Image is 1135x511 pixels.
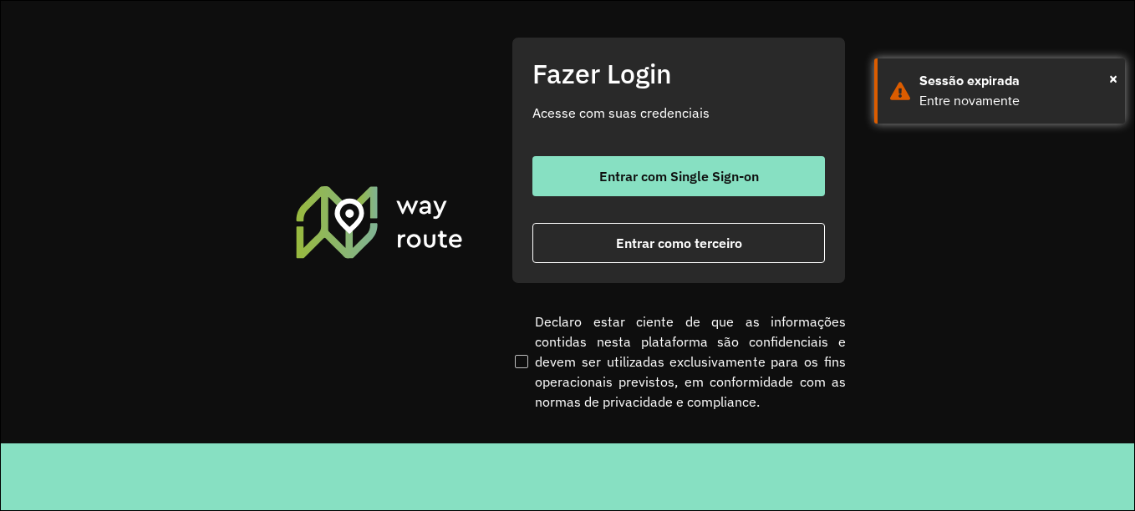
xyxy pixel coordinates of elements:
span: Entrar como terceiro [616,236,742,250]
h2: Fazer Login [532,58,825,89]
button: Close [1109,66,1117,91]
button: button [532,156,825,196]
p: Acesse com suas credenciais [532,103,825,123]
label: Declaro estar ciente de que as informações contidas nesta plataforma são confidenciais e devem se... [512,311,846,412]
span: Entrar com Single Sign-on [599,169,759,183]
img: Roteirizador AmbevTech [293,184,466,261]
span: × [1109,66,1117,91]
button: button [532,223,825,263]
div: Sessão expirada [919,71,1112,91]
div: Entre novamente [919,91,1112,111]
